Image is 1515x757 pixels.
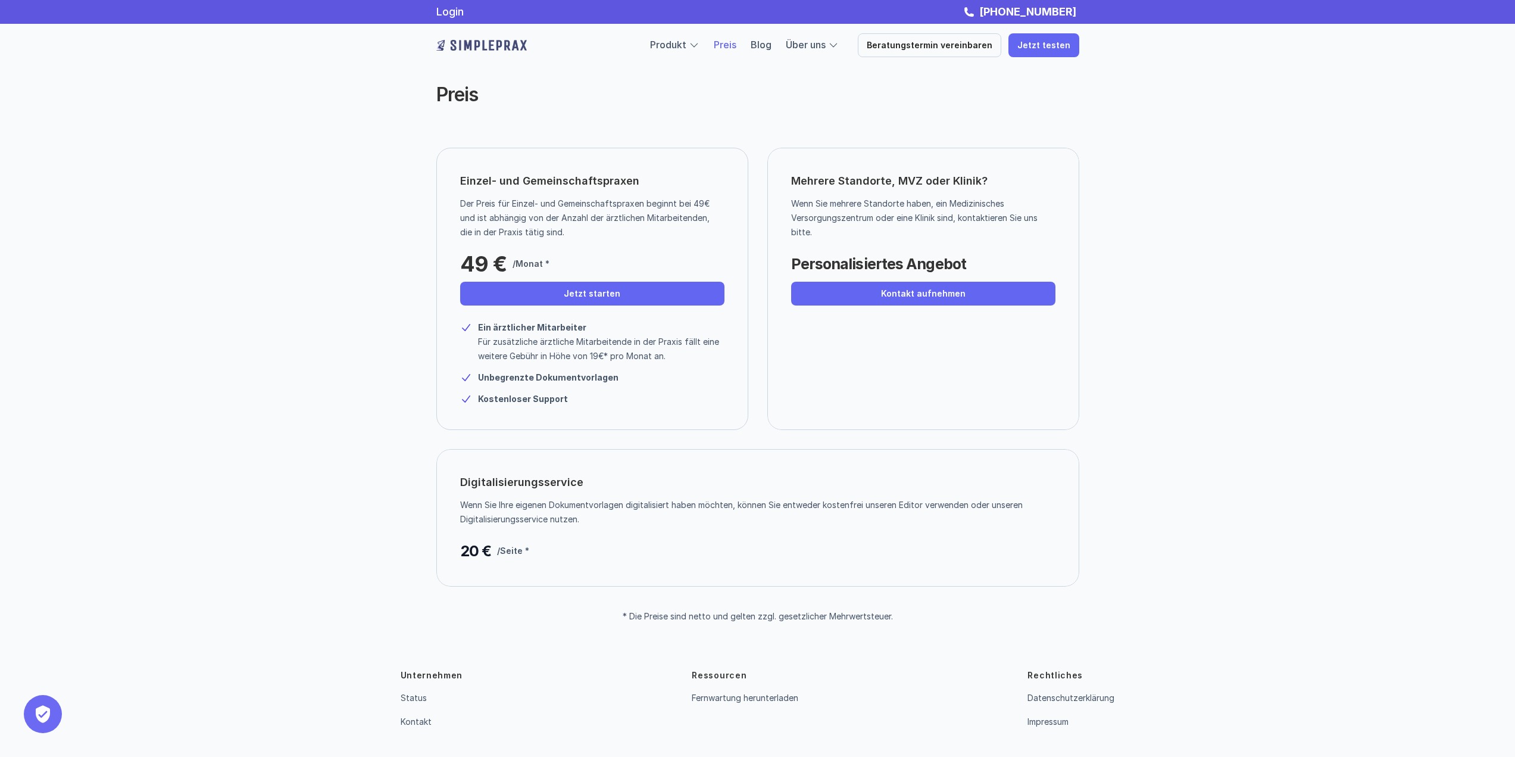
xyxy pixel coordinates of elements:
[564,289,620,299] p: Jetzt starten
[692,693,798,703] a: Fernwartung herunterladen
[497,544,529,558] p: /Seite *
[867,41,992,51] p: Beratungstermin vereinbaren
[478,394,568,404] strong: Kostenloser Support
[436,5,464,18] a: Login
[1017,41,1070,51] p: Jetzt testen
[979,5,1076,18] strong: [PHONE_NUMBER]
[513,257,549,271] p: /Monat *
[650,39,686,51] a: Produkt
[714,39,736,51] a: Preis
[478,335,724,363] p: Für zusätzliche ärztliche Mitarbeitende in der Praxis fällt eine weitere Gebühr in Höhe von 19€* ...
[460,473,583,492] p: Digitalisierungsservice
[1008,33,1079,57] a: Jetzt testen
[460,282,724,306] a: Jetzt starten
[460,252,507,276] p: 49 €
[786,39,826,51] a: Über uns
[436,83,883,106] h2: Preis
[791,197,1047,239] p: Wenn Sie mehrere Standorte haben, ein Medizinisches Versorgungszentrum oder eine Klinik sind, kon...
[976,5,1079,18] a: [PHONE_NUMBER]
[460,172,639,191] p: Einzel- und Gemeinschaftspraxen
[478,372,619,382] strong: Unbegrenzte Dokumentvorlagen
[791,172,1055,191] p: Mehrere Standorte, MVZ oder Klinik?
[478,322,586,332] strong: Ein ärztlicher Mitarbeiter
[881,289,966,299] p: Kontakt aufnehmen
[1027,669,1083,681] p: Rechtliches
[692,669,746,681] p: Ressourcen
[1027,716,1069,727] a: Impressum
[460,197,716,239] p: Der Preis für Einzel- und Gemeinschaftspraxen beginnt bei 49€ und ist abhängig von der Anzahl der...
[460,498,1047,527] p: Wenn Sie Ihre eigenen Dokumentvorlagen digitalisiert haben möchten, können Sie entweder kostenfre...
[401,669,463,681] p: Unternehmen
[460,539,491,563] p: 20 €
[623,612,893,622] p: * Die Preise sind netto und gelten zzgl. gesetzlicher Mehrwertsteuer.
[1027,693,1114,703] a: Datenschutzerklärung
[401,693,427,703] a: Status
[791,282,1055,306] a: Kontakt aufnehmen
[858,33,1001,57] a: Beratungstermin vereinbaren
[791,252,966,276] p: Personalisiertes Angebot
[401,716,432,727] a: Kontakt
[751,39,771,51] a: Blog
